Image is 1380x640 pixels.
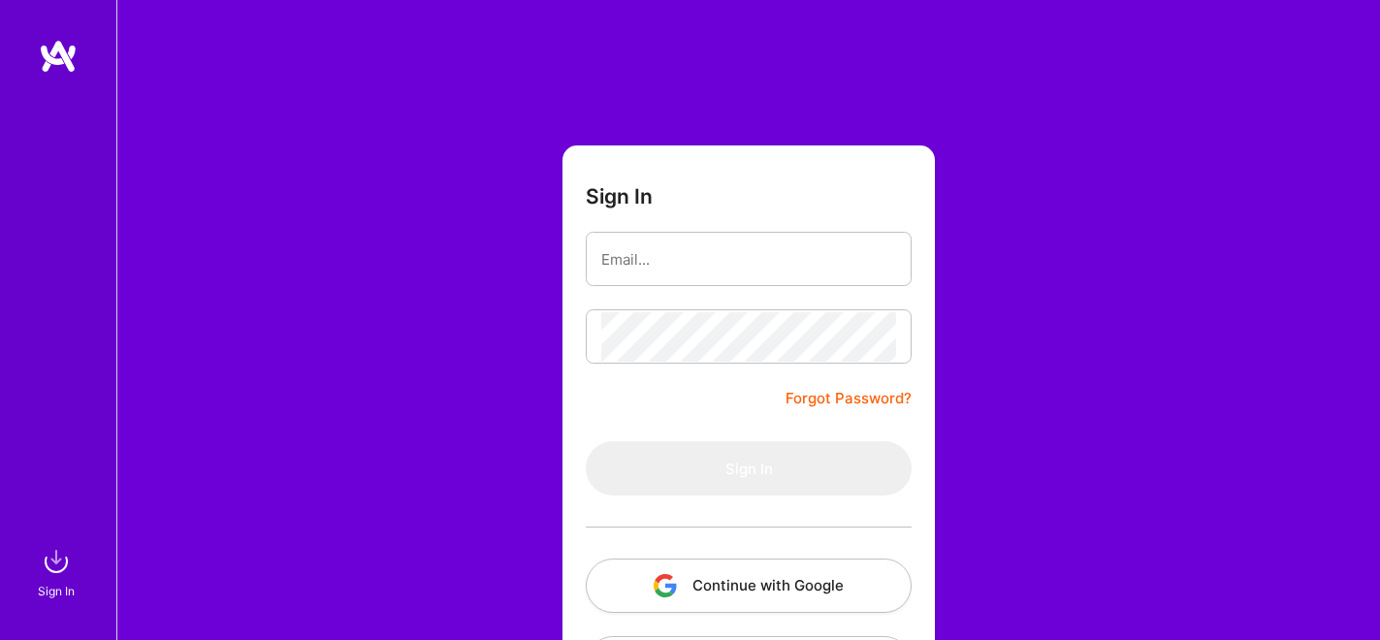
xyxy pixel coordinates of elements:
a: Forgot Password? [786,387,912,410]
button: Sign In [586,441,912,496]
img: logo [39,39,78,74]
button: Continue with Google [586,559,912,613]
img: sign in [37,542,76,581]
img: icon [654,574,677,597]
a: sign inSign In [41,542,76,601]
h3: Sign In [586,184,653,208]
div: Sign In [38,581,75,601]
input: Email... [601,235,896,284]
